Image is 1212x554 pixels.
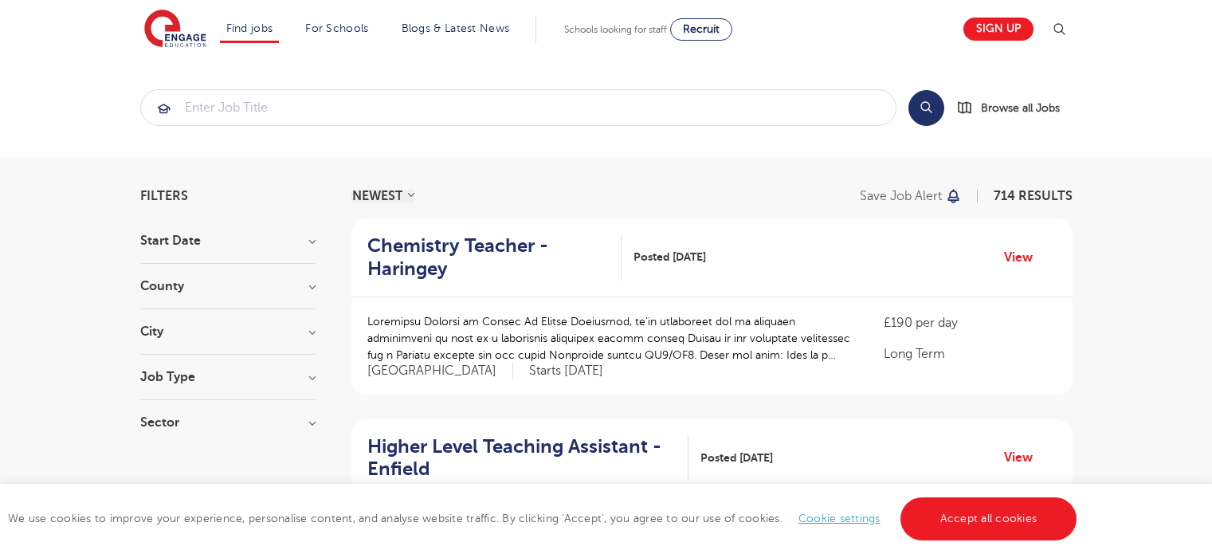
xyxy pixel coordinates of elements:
p: £190 per day [884,313,1056,332]
a: Higher Level Teaching Assistant - Enfield [367,435,688,481]
a: Cookie settings [798,513,881,525]
span: Browse all Jobs [981,99,1060,117]
span: Posted [DATE] [700,450,773,466]
span: Schools looking for staff [564,24,667,35]
h3: County [140,280,316,293]
p: Long Term [884,344,1056,363]
a: Find jobs [226,22,273,34]
h3: Sector [140,416,316,429]
span: Recruit [683,23,720,35]
span: 714 RESULTS [994,189,1073,203]
a: Recruit [670,18,732,41]
p: Starts [DATE] [529,363,603,379]
a: Blogs & Latest News [402,22,510,34]
a: View [1004,447,1045,468]
img: Engage Education [144,10,206,49]
input: Submit [141,90,896,125]
p: Save job alert [860,190,942,202]
a: Sign up [963,18,1034,41]
span: [GEOGRAPHIC_DATA] [367,363,513,379]
button: Search [908,90,944,126]
a: Chemistry Teacher - Haringey [367,234,622,281]
span: Posted [DATE] [633,249,706,265]
a: View [1004,247,1045,268]
a: Accept all cookies [900,497,1077,540]
span: We use cookies to improve your experience, personalise content, and analyse website traffic. By c... [8,513,1081,525]
div: Submit [140,89,896,126]
h2: Chemistry Teacher - Haringey [367,234,609,281]
h2: Higher Level Teaching Assistant - Enfield [367,435,676,481]
h3: City [140,325,316,338]
h3: Start Date [140,234,316,247]
a: Browse all Jobs [957,99,1073,117]
span: Filters [140,190,188,202]
button: Save job alert [860,190,963,202]
p: Loremipsu Dolorsi am Consec Ad Elitse Doeiusmod, te’in utlaboreet dol ma aliquaen adminimveni qu ... [367,313,853,363]
h3: Job Type [140,371,316,383]
a: For Schools [305,22,368,34]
